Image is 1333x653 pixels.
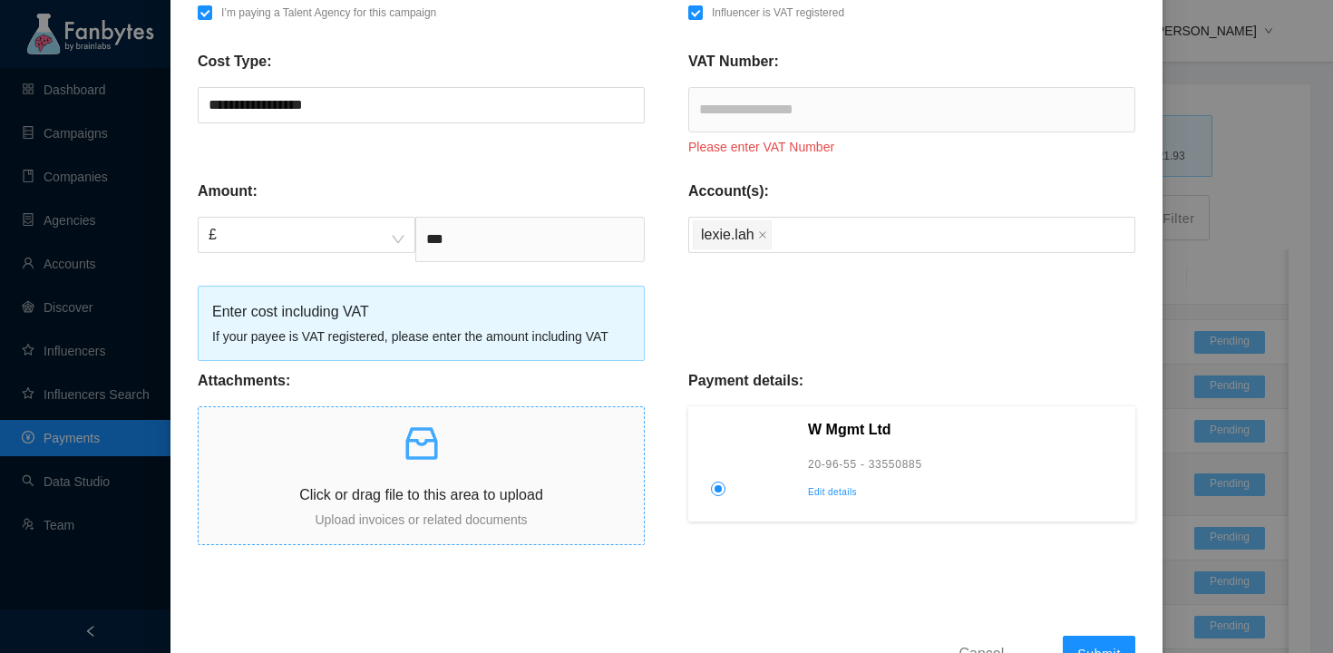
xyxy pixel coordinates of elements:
p: Cost Type: [198,51,271,73]
p: Account(s): [688,180,769,202]
p: VAT Number: [688,51,779,73]
div: Enter cost including VAT [212,300,630,323]
p: Attachments: [198,370,290,392]
p: Amount: [198,180,258,202]
p: Click or drag file to this area to upload [199,483,644,506]
p: Payment details: [688,370,803,392]
span: lexie.lah [701,221,754,249]
span: £ [209,218,404,252]
p: Edit details [808,484,1124,501]
span: lexie.lah [693,220,772,249]
p: Influencer is VAT registered [712,4,844,22]
span: inboxClick or drag file to this area to uploadUpload invoices or related documents [199,407,644,544]
p: Upload invoices or related documents [199,510,644,530]
p: Please enter VAT Number [688,137,1135,157]
p: W Mgmt Ltd [808,419,1124,441]
span: inbox [400,422,443,465]
div: If your payee is VAT registered, please enter the amount including VAT [212,326,630,346]
p: 20-96-55 - 33550885 [808,455,1124,473]
p: I’m paying a Talent Agency for this campaign [221,4,436,22]
span: close [758,230,767,239]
